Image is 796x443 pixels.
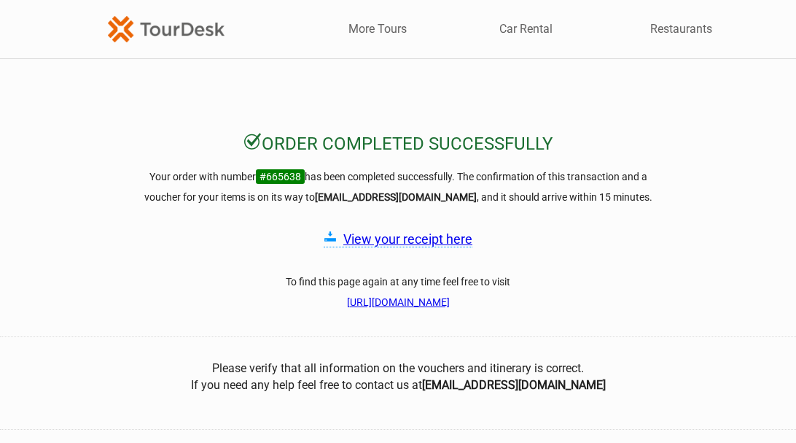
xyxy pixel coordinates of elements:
[136,166,660,207] h3: Your order with number has been completed successfully. The confirmation of this transaction and ...
[108,16,225,42] img: TourDesk-logo-td-orange-v1.png
[348,21,407,37] a: More Tours
[650,21,712,37] a: Restaurants
[422,378,606,392] b: [EMAIL_ADDRESS][DOMAIN_NAME]
[499,21,553,37] a: Car Rental
[343,231,472,247] a: View your receipt here
[136,271,660,312] h3: To find this page again at any time feel free to visit
[256,169,305,184] span: #665638
[315,191,477,203] strong: [EMAIL_ADDRESS][DOMAIN_NAME]
[347,296,450,308] a: [URL][DOMAIN_NAME]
